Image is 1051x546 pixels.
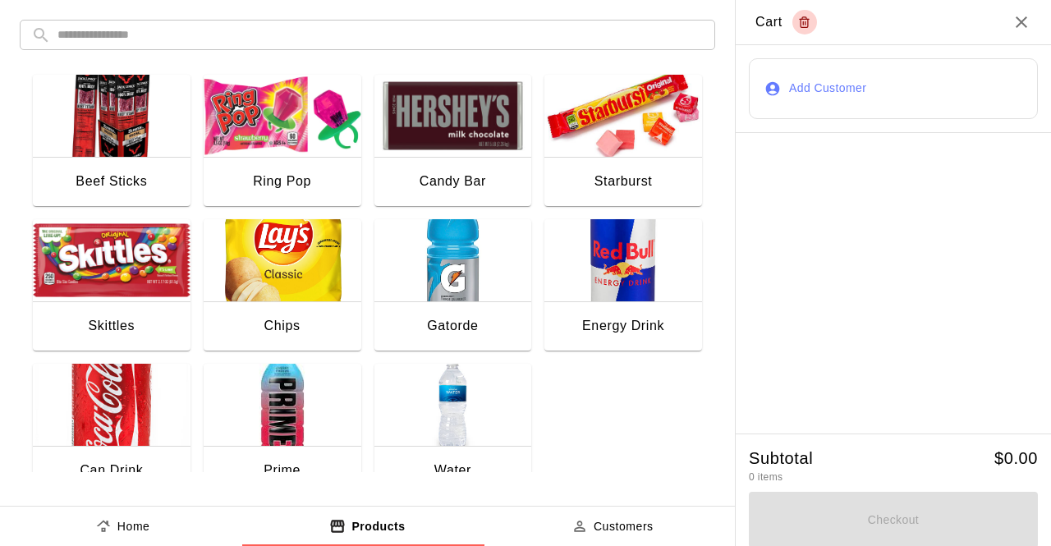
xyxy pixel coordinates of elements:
[204,219,361,354] button: ChipsChips
[374,75,532,157] img: Candy Bar
[544,75,702,157] img: Starburst
[374,219,532,354] button: GatordeGatorde
[749,447,813,470] h5: Subtotal
[582,315,664,337] div: Energy Drink
[755,10,817,34] div: Cart
[544,75,702,209] button: StarburstStarburst
[80,460,143,481] div: Can Drink
[253,171,311,192] div: Ring Pop
[374,364,532,498] button: Water Water
[33,364,190,498] button: Can DrinkCan Drink
[792,10,817,34] button: Empty cart
[33,219,190,301] img: Skittles
[374,364,532,446] img: Water
[374,219,532,301] img: Gatorde
[204,219,361,301] img: Chips
[204,75,361,157] img: Ring Pop
[594,171,653,192] div: Starburst
[89,315,135,337] div: Skittles
[544,219,702,301] img: Energy Drink
[76,171,147,192] div: Beef Sticks
[594,518,654,535] p: Customers
[374,75,532,209] button: Candy BarCandy Bar
[204,364,361,498] button: PrimePrime
[351,518,405,535] p: Products
[33,75,190,157] img: Beef Sticks
[749,471,783,483] span: 0 items
[427,315,478,337] div: Gatorde
[117,518,150,535] p: Home
[204,364,361,446] img: Prime
[33,75,190,209] button: Beef SticksBeef Sticks
[749,58,1038,119] button: Add Customer
[1012,12,1031,32] button: Close
[420,171,486,192] div: Candy Bar
[264,460,301,481] div: Prime
[434,460,471,481] div: Water
[994,447,1038,470] h5: $ 0.00
[33,219,190,354] button: SkittlesSkittles
[204,75,361,209] button: Ring PopRing Pop
[33,364,190,446] img: Can Drink
[264,315,301,337] div: Chips
[544,219,702,354] button: Energy DrinkEnergy Drink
